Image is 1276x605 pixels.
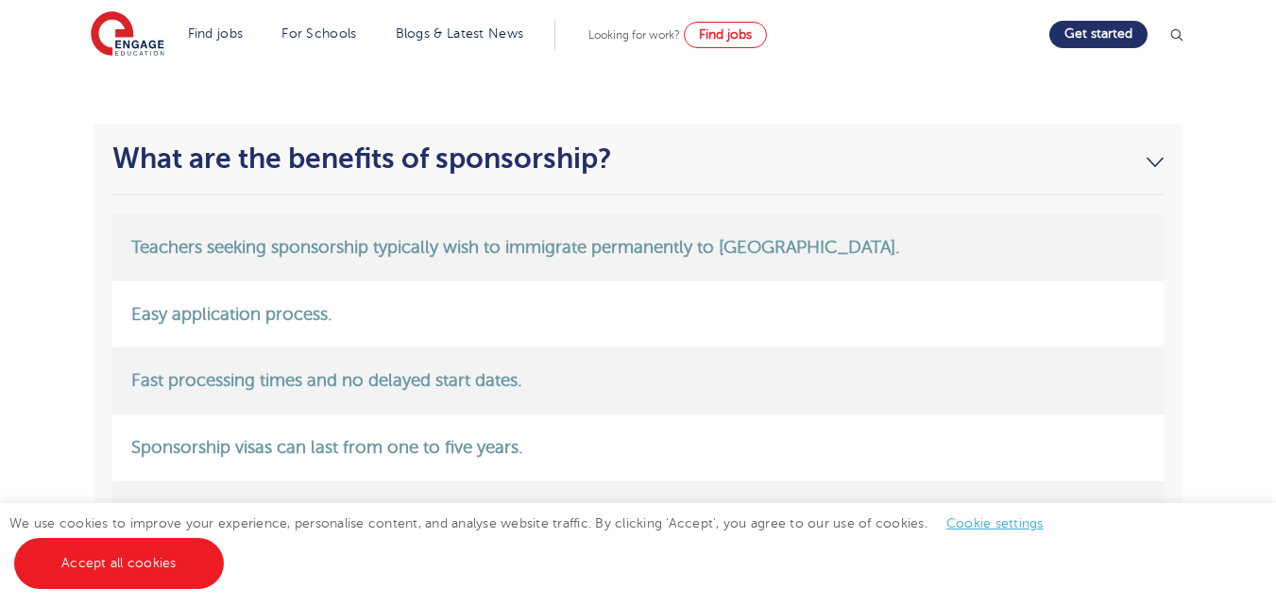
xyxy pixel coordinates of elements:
[684,22,767,48] a: Find jobs
[131,371,522,390] span: Fast processing times and no delayed start dates.
[699,27,752,42] span: Find jobs
[112,143,1164,175] a: What are the benefits of sponsorship?
[396,26,524,41] a: Blogs & Latest News
[131,238,900,257] span: Teachers seeking sponsorship typically wish to immigrate permanently to [GEOGRAPHIC_DATA].
[91,11,164,59] img: Engage Education
[588,28,680,42] span: Looking for work?
[9,516,1063,570] span: We use cookies to improve your experience, personalise content, and analyse website traffic. By c...
[1049,21,1148,48] a: Get started
[14,538,224,589] a: Accept all cookies
[188,26,244,41] a: Find jobs
[131,305,332,324] span: Easy application process.
[946,516,1044,530] a: Cookie settings
[281,26,356,41] a: For Schools
[131,438,523,457] span: Sponsorship visas can last from one to five years.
